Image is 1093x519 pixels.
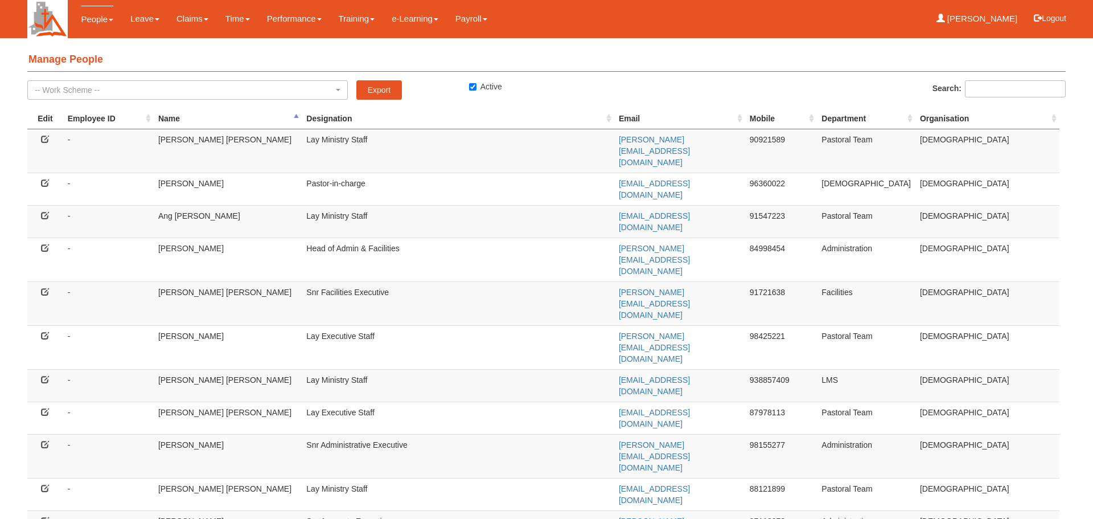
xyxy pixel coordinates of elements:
[302,325,614,369] td: Lay Executive Staff
[745,238,817,281] td: 84998454
[915,402,1059,434] td: [DEMOGRAPHIC_DATA]
[302,478,614,510] td: Lay Ministry Staff
[817,434,915,478] td: Administration
[63,325,154,369] td: -
[27,108,63,129] th: Edit
[817,173,915,205] td: [DEMOGRAPHIC_DATA]
[130,6,159,32] a: Leave
[915,325,1059,369] td: [DEMOGRAPHIC_DATA]
[745,205,817,238] td: 91547223
[154,434,302,478] td: [PERSON_NAME]
[619,179,690,199] a: [EMAIL_ADDRESS][DOMAIN_NAME]
[154,238,302,281] td: [PERSON_NAME]
[154,478,302,510] td: [PERSON_NAME] [PERSON_NAME]
[817,238,915,281] td: Administration
[817,129,915,173] td: Pastoral Team
[63,402,154,434] td: -
[745,369,817,402] td: 938857409
[63,129,154,173] td: -
[392,6,438,32] a: e-Learning
[745,478,817,510] td: 88121899
[936,6,1018,32] a: [PERSON_NAME]
[35,84,334,96] div: -- Work Scheme --
[965,80,1066,97] input: Search:
[817,402,915,434] td: Pastoral Team
[915,108,1059,129] th: Organisation : activate to sort column ascending
[619,288,690,320] a: [PERSON_NAME][EMAIL_ADDRESS][DOMAIN_NAME]
[154,129,302,173] td: [PERSON_NAME] [PERSON_NAME]
[302,173,614,205] td: Pastor-in-charge
[619,332,690,363] a: [PERSON_NAME][EMAIL_ADDRESS][DOMAIN_NAME]
[745,129,817,173] td: 90921589
[915,369,1059,402] td: [DEMOGRAPHIC_DATA]
[302,108,614,129] th: Designation : activate to sort column ascending
[1026,5,1074,32] button: Logout
[154,173,302,205] td: [PERSON_NAME]
[154,325,302,369] td: [PERSON_NAME]
[63,369,154,402] td: -
[745,173,817,205] td: 96360022
[469,81,502,92] label: Active
[619,135,690,167] a: [PERSON_NAME][EMAIL_ADDRESS][DOMAIN_NAME]
[154,369,302,402] td: [PERSON_NAME] [PERSON_NAME]
[154,281,302,325] td: [PERSON_NAME] [PERSON_NAME]
[81,6,113,32] a: People
[817,205,915,238] td: Pastoral Team
[27,48,1066,72] h4: Manage People
[176,6,208,32] a: Claims
[932,80,1066,97] label: Search:
[619,375,690,396] a: [EMAIL_ADDRESS][DOMAIN_NAME]
[469,83,476,91] input: Active
[63,108,154,129] th: Employee ID: activate to sort column ascending
[302,369,614,402] td: Lay Ministry Staff
[619,408,690,428] a: [EMAIL_ADDRESS][DOMAIN_NAME]
[817,369,915,402] td: LMS
[302,238,614,281] td: Head of Admin & Facilities
[817,108,915,129] th: Department : activate to sort column ascending
[27,80,348,100] button: -- Work Scheme --
[915,173,1059,205] td: [DEMOGRAPHIC_DATA]
[745,402,817,434] td: 87978113
[302,434,614,478] td: Snr Administrative Executive
[817,281,915,325] td: Facilities
[1045,473,1082,508] iframe: chat widget
[614,108,745,129] th: Email : activate to sort column ascending
[302,402,614,434] td: Lay Executive Staff
[915,478,1059,510] td: [DEMOGRAPHIC_DATA]
[817,325,915,369] td: Pastoral Team
[154,402,302,434] td: [PERSON_NAME] [PERSON_NAME]
[619,440,690,472] a: [PERSON_NAME][EMAIL_ADDRESS][DOMAIN_NAME]
[63,205,154,238] td: -
[915,434,1059,478] td: [DEMOGRAPHIC_DATA]
[63,281,154,325] td: -
[339,6,375,32] a: Training
[745,108,817,129] th: Mobile : activate to sort column ascending
[154,205,302,238] td: Ang [PERSON_NAME]
[302,129,614,173] td: Lay Ministry Staff
[302,205,614,238] td: Lay Ministry Staff
[619,244,690,276] a: [PERSON_NAME][EMAIL_ADDRESS][DOMAIN_NAME]
[915,205,1059,238] td: [DEMOGRAPHIC_DATA]
[745,434,817,478] td: 98155277
[63,173,154,205] td: -
[915,238,1059,281] td: [DEMOGRAPHIC_DATA]
[154,108,302,129] th: Name : activate to sort column descending
[63,238,154,281] td: -
[745,325,817,369] td: 98425221
[225,6,250,32] a: Time
[63,478,154,510] td: -
[356,80,402,100] a: Export
[267,6,322,32] a: Performance
[619,211,690,232] a: [EMAIL_ADDRESS][DOMAIN_NAME]
[63,434,154,478] td: -
[455,6,487,32] a: Payroll
[745,281,817,325] td: 91721638
[302,281,614,325] td: Snr Facilities Executive
[915,129,1059,173] td: [DEMOGRAPHIC_DATA]
[817,478,915,510] td: Pastoral Team
[619,484,690,505] a: [EMAIL_ADDRESS][DOMAIN_NAME]
[915,281,1059,325] td: [DEMOGRAPHIC_DATA]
